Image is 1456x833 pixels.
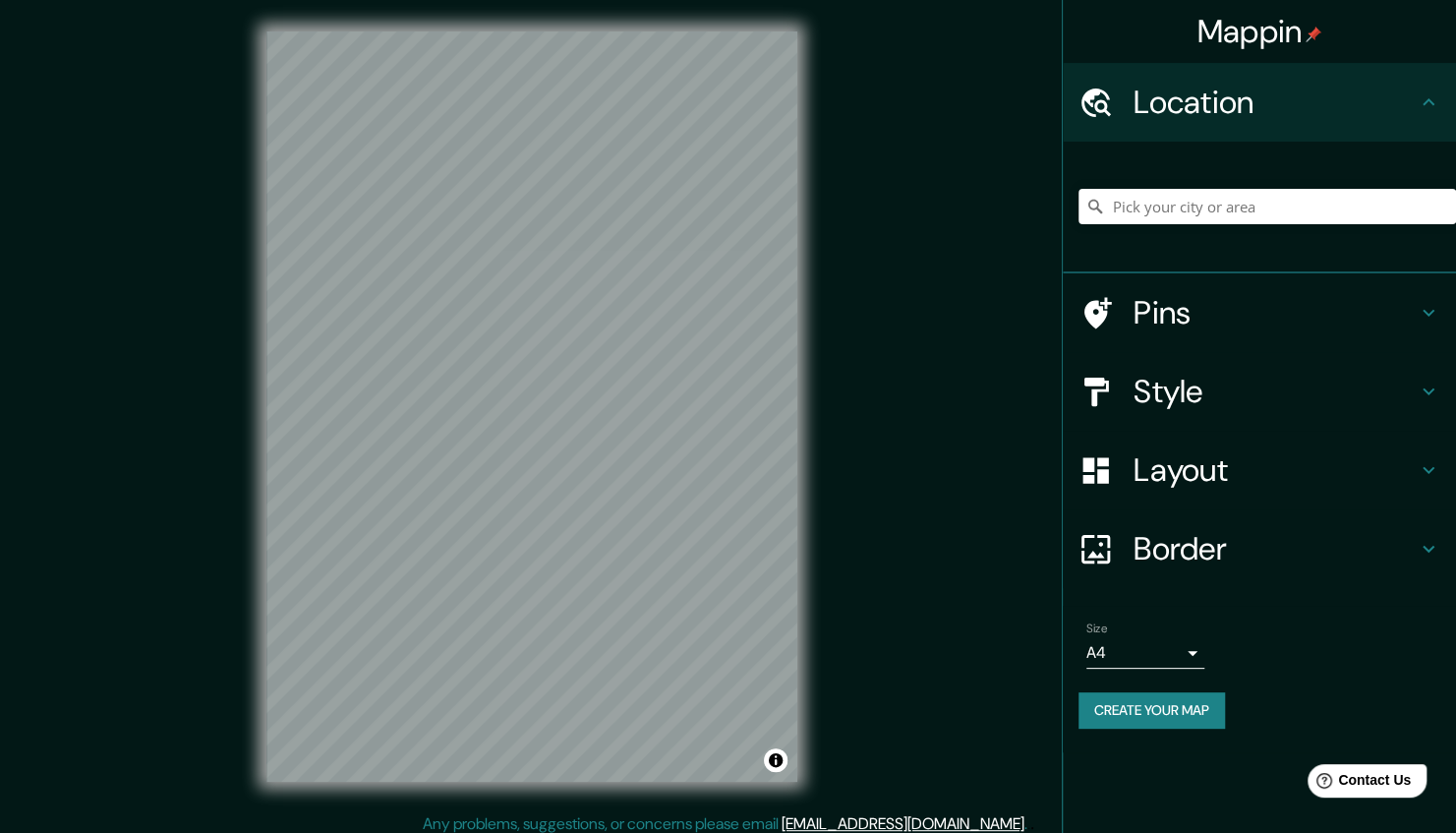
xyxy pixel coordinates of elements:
label: Size [1086,621,1107,637]
iframe: Help widget launcher [1281,756,1434,811]
h4: Border [1134,529,1417,568]
div: Style [1063,352,1456,431]
button: Create your map [1078,692,1225,729]
button: Toggle attribution [764,748,787,772]
div: Pins [1063,273,1456,352]
img: pin-icon.png [1306,27,1321,42]
div: Border [1063,509,1456,588]
h4: Style [1134,372,1417,411]
div: Location [1063,63,1456,142]
h4: Layout [1134,450,1417,490]
h4: Mappin [1197,12,1322,51]
canvas: Map [266,31,797,782]
h4: Location [1134,83,1417,122]
h4: Pins [1134,293,1417,332]
div: Layout [1063,431,1456,509]
input: Pick your city or area [1078,189,1456,224]
div: A4 [1086,637,1204,669]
